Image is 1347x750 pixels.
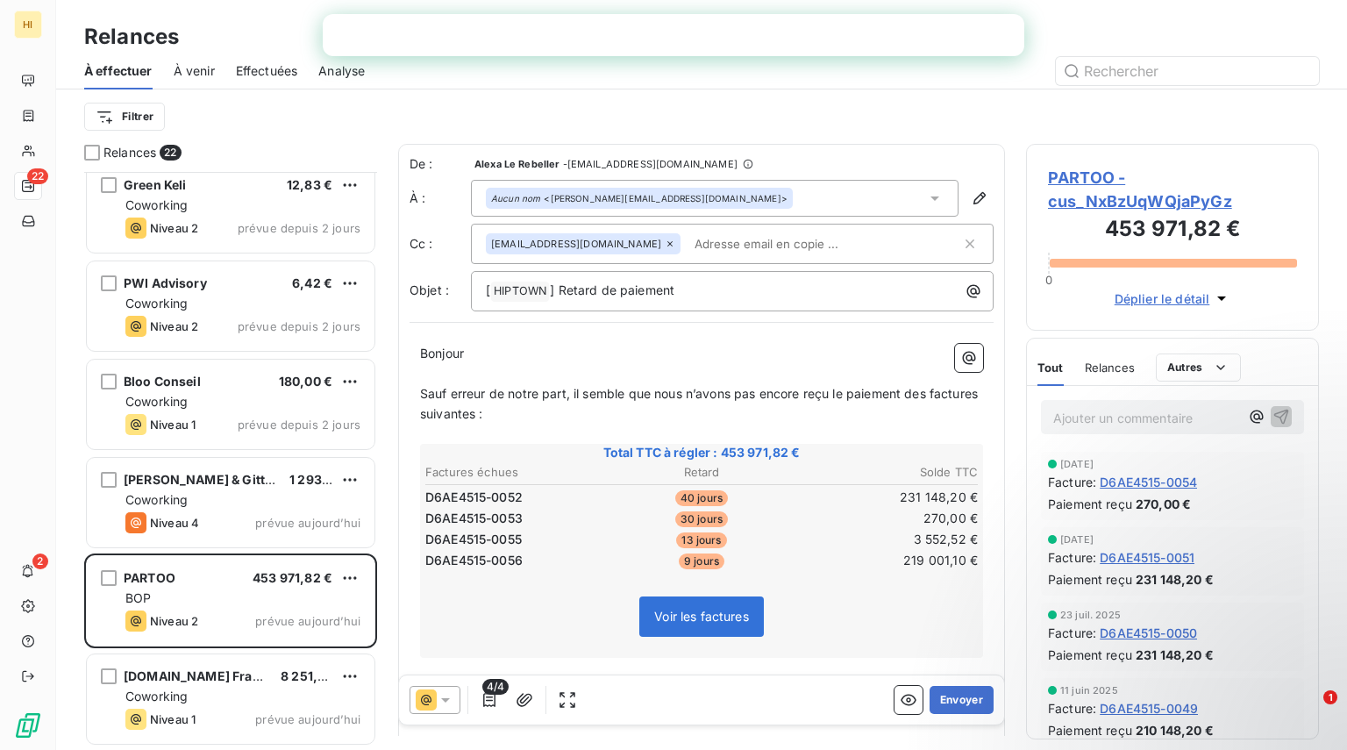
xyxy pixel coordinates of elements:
span: À venir [174,62,215,80]
span: - [EMAIL_ADDRESS][DOMAIN_NAME] [563,159,738,169]
span: [ [486,282,490,297]
span: De : [410,155,471,173]
span: D6AE4515-0053 [425,510,523,527]
span: PARTOO [124,570,175,585]
div: <[PERSON_NAME][EMAIL_ADDRESS][DOMAIN_NAME]> [491,192,788,204]
span: 0 [1045,273,1052,287]
span: [DATE] [1060,534,1094,545]
span: prévue depuis 2 jours [238,418,360,432]
span: 30 jours [675,511,728,527]
span: Paiement reçu [1048,721,1132,739]
td: 219 001,10 € [795,551,979,570]
span: Facture : [1048,699,1096,718]
img: Logo LeanPay [14,711,42,739]
span: Coworking [125,197,188,212]
span: 22 [27,168,48,184]
label: À : [410,189,471,207]
span: Niveau 1 [150,418,196,432]
th: Retard [609,463,793,482]
th: Factures échues [424,463,608,482]
span: PARTOO - cus_NxBzUqWQjaPyGz [1048,166,1297,213]
span: D6AE4515-0049 [1100,699,1198,718]
span: 231 148,20 € [1136,570,1214,589]
span: Green Keli [124,177,187,192]
span: [DATE] [1060,459,1094,469]
span: Niveau 1 [150,712,196,726]
span: Coworking [125,689,188,704]
span: D6AE4515-0055 [425,531,522,548]
span: [DOMAIN_NAME] France SAS [124,668,303,683]
span: Total TTC à régler : 453 971,82 € [423,444,980,461]
span: 270,00 € [1136,495,1191,513]
span: À effectuer [84,62,153,80]
span: Coworking [125,492,188,507]
span: Coworking [125,394,188,409]
span: Sauf erreur de notre part, il semble que nous n’avons pas encore reçu le paiement des factures su... [420,386,981,421]
span: Alexa Le Rebeller [474,159,559,169]
td: 270,00 € [795,509,979,528]
span: prévue aujourd’hui [255,712,360,726]
span: Analyse [318,62,365,80]
span: prévue depuis 2 jours [238,319,360,333]
span: Facture : [1048,473,1096,491]
span: Objet : [410,282,449,297]
button: Déplier le détail [1109,289,1237,309]
span: 9 jours [679,554,724,569]
span: D6AE4515-0051 [1100,548,1194,567]
span: 13 jours [676,532,726,548]
span: D6AE4515-0054 [1100,473,1197,491]
button: Filtrer [84,103,165,131]
span: Voir les factures [654,609,749,624]
span: Déplier le détail [1115,289,1210,308]
span: 40 jours [675,490,728,506]
span: D6AE4515-0056 [425,552,523,569]
span: prévue aujourd’hui [255,614,360,628]
span: 2 [32,554,48,569]
span: 453 971,82 € [253,570,332,585]
span: PWI Advisory [124,275,207,290]
span: Niveau 2 [150,221,198,235]
iframe: Intercom live chat bannière [323,14,1024,56]
span: Tout [1037,361,1064,375]
span: [PERSON_NAME] & Gittinger conseils [124,472,352,487]
em: Aucun nom [491,192,540,204]
h3: 453 971,82 € [1048,213,1297,248]
button: Autres [1156,354,1241,382]
th: Solde TTC [795,463,979,482]
span: prévue aujourd’hui [255,516,360,530]
span: 8 251,85 € [281,668,346,683]
span: Relances [103,144,156,161]
span: Paiement reçu [1048,570,1132,589]
span: Niveau 2 [150,319,198,333]
span: Effectuées [236,62,298,80]
span: Bonjour [420,346,464,361]
input: Adresse email en copie ... [688,231,890,257]
iframe: Intercom live chat [1287,690,1329,732]
span: Niveau 2 [150,614,198,628]
span: 6,42 € [292,275,332,290]
span: 22 [160,145,181,161]
span: 1 [1323,690,1337,704]
span: D6AE4515-0052 [425,489,523,506]
label: Cc : [410,235,471,253]
span: 12,83 € [287,177,332,192]
span: 1 293,86 € [289,472,354,487]
span: 4/4 [482,679,509,695]
span: Paiement reçu [1048,495,1132,513]
input: Rechercher [1056,57,1319,85]
h3: Relances [84,21,179,53]
span: ] Retard de paiement [550,282,674,297]
span: BOP [125,590,151,605]
span: 180,00 € [279,374,332,389]
iframe: Intercom notifications message [996,580,1347,703]
span: Coworking [125,296,188,311]
td: 3 552,52 € [795,530,979,549]
span: Facture : [1048,548,1096,567]
span: HIPTOWN [491,282,549,302]
span: [EMAIL_ADDRESS][DOMAIN_NAME] [491,239,661,249]
span: Relances [1085,361,1135,375]
button: Envoyer [930,686,994,714]
div: HI [14,11,42,39]
span: prévue depuis 2 jours [238,221,360,235]
span: 210 148,20 € [1136,721,1214,739]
